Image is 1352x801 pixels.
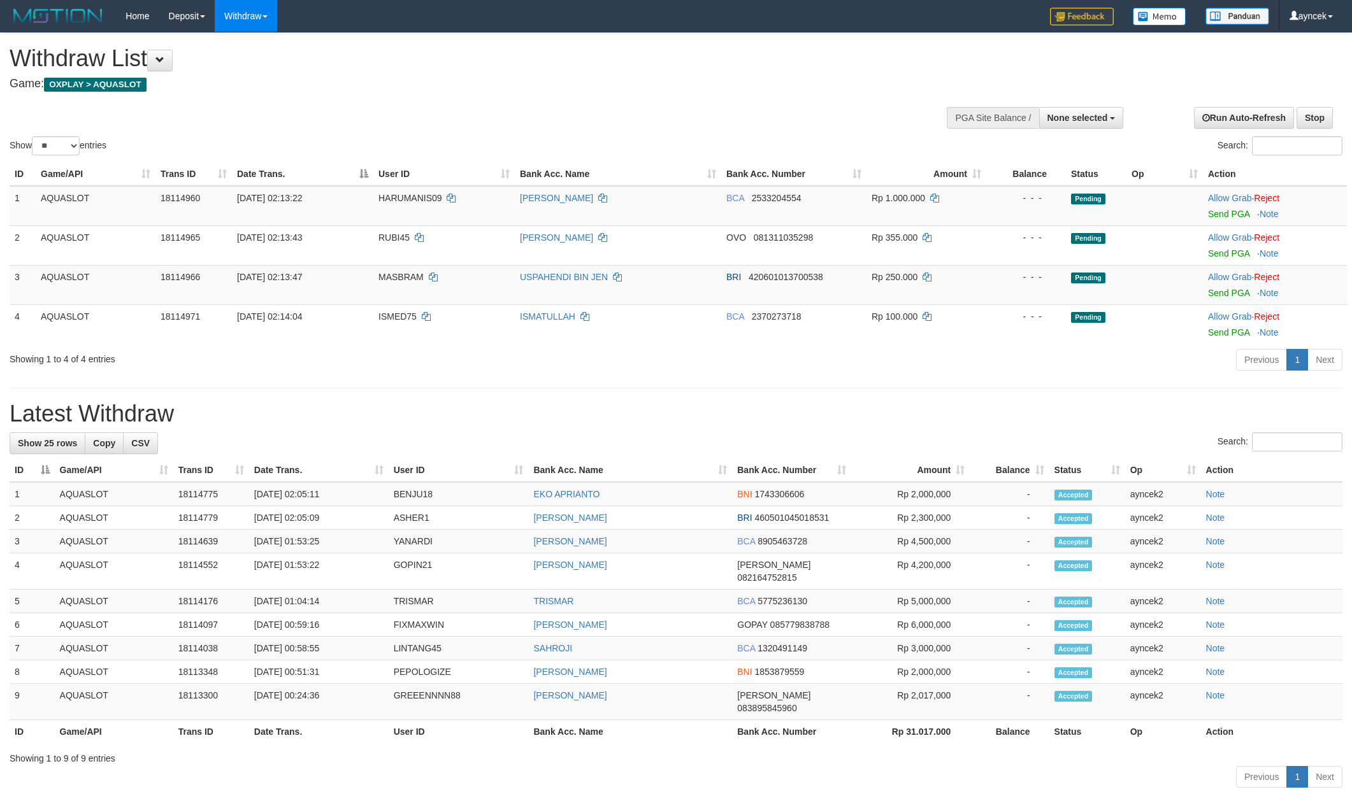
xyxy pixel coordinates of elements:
[520,311,575,322] a: ISMATULLAH
[737,690,810,700] span: [PERSON_NAME]
[10,458,55,482] th: ID: activate to sort column descending
[1125,530,1201,553] td: ayncek2
[173,506,249,530] td: 18114779
[1047,113,1108,123] span: None selected
[1252,136,1342,155] input: Search:
[754,667,804,677] span: Copy 1853879559 to clipboard
[732,458,851,482] th: Bank Acc. Number: activate to sort column ascending
[249,637,389,660] td: [DATE] 00:58:55
[970,482,1049,506] td: -
[872,232,917,243] span: Rp 355.000
[1208,288,1249,298] a: Send PGA
[770,620,830,630] span: Copy 085779838788 to clipboard
[1054,691,1093,702] span: Accepted
[1201,720,1342,744] th: Action
[10,304,36,344] td: 4
[173,553,249,590] td: 18114552
[10,506,55,530] td: 2
[1206,596,1225,606] a: Note
[970,506,1049,530] td: -
[10,265,36,304] td: 3
[851,684,970,720] td: Rp 2,017,000
[851,458,970,482] th: Amount: activate to sort column ascending
[752,311,802,322] span: Copy 2370273718 to clipboard
[55,684,173,720] td: AQUASLOT
[1050,8,1114,25] img: Feedback.jpg
[726,272,741,282] span: BRI
[1125,590,1201,613] td: ayncek2
[533,536,607,546] a: [PERSON_NAME]
[1206,643,1225,653] a: Note
[1194,107,1294,129] a: Run Auto-Refresh
[1208,272,1251,282] a: Allow Grab
[533,560,607,570] a: [PERSON_NAME]
[173,720,249,744] th: Trans ID
[10,613,55,637] td: 6
[737,667,752,677] span: BNI
[55,482,173,506] td: AQUASLOT
[85,432,124,454] a: Copy
[249,553,389,590] td: [DATE] 01:53:22
[970,660,1049,684] td: -
[55,506,173,530] td: AQUASLOT
[10,348,554,365] div: Showing 1 to 4 of 4 entries
[533,643,572,653] a: SAHROJI
[93,438,115,448] span: Copy
[1208,311,1251,322] a: Allow Grab
[947,107,1039,129] div: PGA Site Balance /
[1049,720,1125,744] th: Status
[737,703,796,713] span: Copy 083895845960 to clipboard
[36,265,155,304] td: AQUASLOT
[1125,720,1201,744] th: Op
[389,590,529,613] td: TRISMAR
[1203,186,1347,226] td: ·
[249,660,389,684] td: [DATE] 00:51:31
[758,536,807,546] span: Copy 8905463728 to clipboard
[726,311,744,322] span: BCA
[10,482,55,506] td: 1
[851,482,970,506] td: Rp 2,000,000
[249,720,389,744] th: Date Trans.
[970,553,1049,590] td: -
[1208,311,1254,322] span: ·
[173,482,249,506] td: 18114775
[737,643,755,653] span: BCA
[1054,537,1093,548] span: Accepted
[1252,432,1342,451] input: Search:
[1125,553,1201,590] td: ayncek2
[10,660,55,684] td: 8
[533,513,607,523] a: [PERSON_NAME]
[155,162,232,186] th: Trans ID: activate to sort column ascending
[1208,193,1251,203] a: Allow Grab
[389,660,529,684] td: PEPOLOGIZE
[373,162,515,186] th: User ID: activate to sort column ascending
[249,506,389,530] td: [DATE] 02:05:09
[851,553,970,590] td: Rp 4,200,000
[1254,311,1279,322] a: Reject
[10,684,55,720] td: 9
[389,613,529,637] td: FIXMAXWIN
[249,482,389,506] td: [DATE] 02:05:11
[173,684,249,720] td: 18113300
[55,637,173,660] td: AQUASLOT
[131,438,150,448] span: CSV
[1125,613,1201,637] td: ayncek2
[1218,432,1342,451] label: Search:
[737,572,796,583] span: Copy 082164752815 to clipboard
[737,560,810,570] span: [PERSON_NAME]
[1054,620,1093,631] span: Accepted
[1297,107,1333,129] a: Stop
[173,613,249,637] td: 18114097
[389,553,529,590] td: GOPIN21
[1206,667,1225,677] a: Note
[36,225,155,265] td: AQUASLOT
[1254,193,1279,203] a: Reject
[1208,232,1254,243] span: ·
[533,667,607,677] a: [PERSON_NAME]
[161,193,200,203] span: 18114960
[10,553,55,590] td: 4
[533,690,607,700] a: [PERSON_NAME]
[1039,107,1124,129] button: None selected
[1208,193,1254,203] span: ·
[1208,209,1249,219] a: Send PGA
